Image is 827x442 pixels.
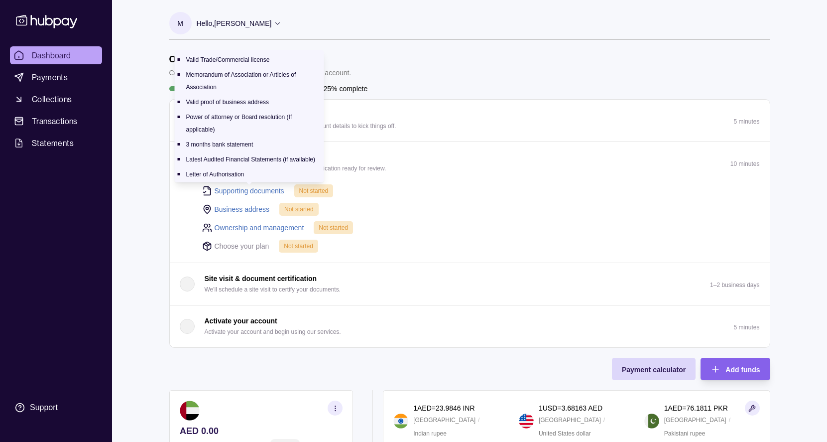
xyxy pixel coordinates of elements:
span: Collections [32,93,72,105]
p: Indian rupee [413,428,447,439]
p: 1–2 business days [710,282,759,289]
p: 5 minutes [733,324,759,331]
p: 10 minutes [730,160,760,167]
span: Payment calculator [622,366,686,374]
div: Support [30,402,58,413]
a: Support [10,397,102,418]
span: Not started [284,243,313,250]
p: Memorandum of Association or Articles of Association [186,71,296,91]
a: Collections [10,90,102,108]
p: Power of attorney or Board resolution (If applicable) [186,114,292,133]
p: Valid Trade/Commercial license [186,56,270,63]
p: AED 0.00 [180,426,343,437]
p: / [729,415,730,426]
p: Activate your account [205,315,277,326]
button: Activate your account Activate your account and begin using our services.5 minutes [170,305,770,347]
p: 1 USD = 3.68163 AED [539,403,602,414]
p: / [603,415,605,426]
a: Payments [10,68,102,86]
p: Complete the steps below to finish setting up your account. [169,67,352,78]
span: Dashboard [32,49,71,61]
p: [GEOGRAPHIC_DATA] [413,415,475,426]
p: [GEOGRAPHIC_DATA] [664,415,726,426]
span: Not started [284,206,314,213]
img: in [393,414,408,429]
span: Not started [299,187,329,194]
p: We'll schedule a site visit to certify your documents. [205,284,341,295]
a: Ownership and management [215,222,304,233]
a: Supporting documents [215,185,284,196]
button: Site visit & document certification We'll schedule a site visit to certify your documents.1–2 bus... [170,263,770,305]
p: Latest Audited Financial Statements (if available) [186,156,315,163]
p: [GEOGRAPHIC_DATA] [539,415,601,426]
span: Transactions [32,115,78,127]
img: us [519,414,534,429]
span: Statements [32,137,74,149]
p: 5 minutes [733,118,759,125]
p: 1 AED = 23.9846 INR [413,403,474,414]
h1: Onboarding [169,54,352,65]
p: Site visit & document certification [205,273,317,284]
a: Dashboard [10,46,102,64]
div: Submit application Complete the following tasks to get your application ready for review.10 minutes [170,184,770,263]
p: 1 AED = 76.1811 PKR [664,403,728,414]
a: Statements [10,134,102,152]
span: Not started [319,224,348,231]
span: Payments [32,71,68,83]
p: / [478,415,479,426]
p: m [177,18,183,29]
p: 3 months bank statement [186,141,253,148]
p: Letter of Authorisation [186,171,244,178]
a: Transactions [10,112,102,130]
p: Pakistani rupee [664,428,706,439]
img: ae [180,401,200,421]
p: Valid proof of business address [186,99,269,106]
p: Choose your plan [215,241,269,252]
span: Add funds [725,366,760,374]
button: Add funds [701,358,770,380]
button: Register your account Let's start with the basics. Confirm your account details to kick things of... [170,100,770,142]
button: Submit application Complete the following tasks to get your application ready for review.10 minutes [170,142,770,184]
a: Business address [215,204,270,215]
img: pk [644,414,659,429]
button: Payment calculator [612,358,696,380]
p: 25% complete [324,83,368,94]
p: United States dollar [539,428,591,439]
p: Hello, [PERSON_NAME] [197,18,272,29]
p: Activate your account and begin using our services. [205,326,341,337]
